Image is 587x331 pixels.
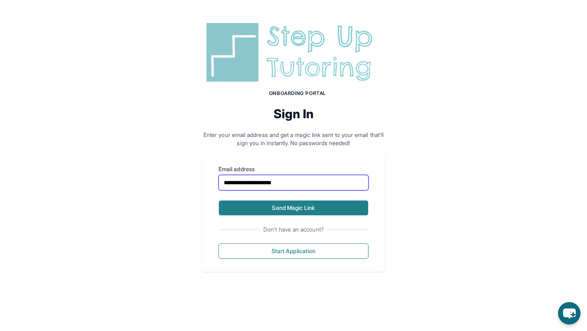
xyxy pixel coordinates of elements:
[202,131,385,147] p: Enter your email address and get a magic link sent to your email that'll sign you in instantly. N...
[218,200,369,216] button: Send Magic Link
[218,165,369,173] label: Email address
[210,90,385,97] h1: Onboarding Portal
[260,225,327,234] span: Don't have an account?
[558,302,580,324] button: chat-button
[202,20,385,85] img: Step Up Tutoring horizontal logo
[202,106,385,121] h2: Sign In
[218,243,369,259] button: Start Application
